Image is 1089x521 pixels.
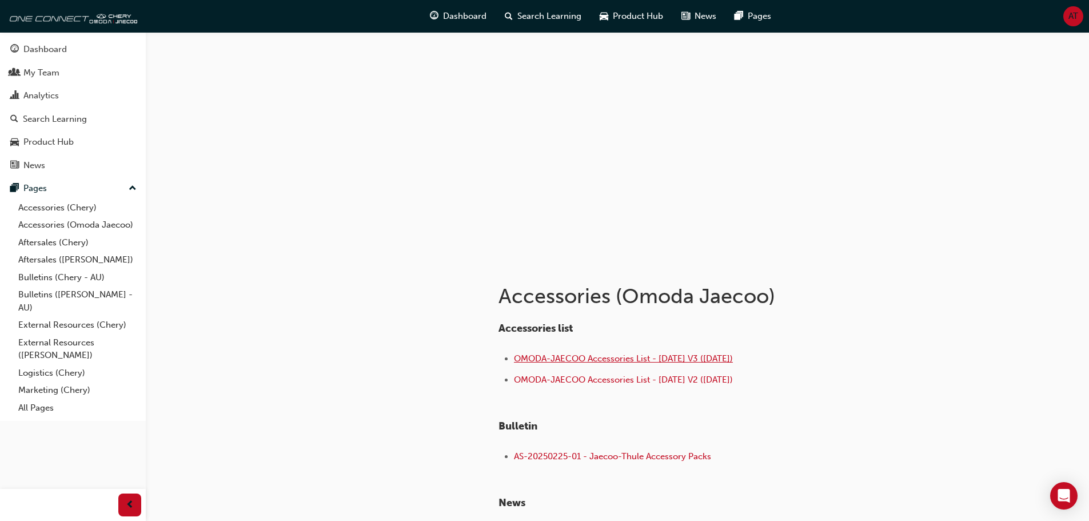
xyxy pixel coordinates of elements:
span: Product Hub [613,10,663,23]
span: prev-icon [126,498,134,512]
div: News [23,159,45,172]
span: Pages [748,10,771,23]
a: AS-20250225-01 - Jaecoo-Thule Accessory Packs [514,451,711,462]
a: guage-iconDashboard [421,5,496,28]
a: Analytics [5,85,141,106]
span: news-icon [10,161,19,171]
a: Accessories (Chery) [14,199,141,217]
button: Pages [5,178,141,199]
a: External Resources ([PERSON_NAME]) [14,334,141,364]
span: ​News [498,496,525,509]
span: Accessories list [498,322,573,335]
a: OMODA-JAECOO Accessories List - [DATE] V3 ([DATE]) [514,353,733,364]
span: pages-icon [10,184,19,194]
span: news-icon [681,9,690,23]
a: car-iconProduct Hub [591,5,672,28]
span: search-icon [10,114,18,125]
a: External Resources (Chery) [14,316,141,334]
div: Dashboard [23,43,67,56]
span: chart-icon [10,91,19,101]
a: Marketing (Chery) [14,381,141,399]
div: Open Intercom Messenger [1050,482,1078,510]
div: My Team [23,66,59,79]
span: pages-icon [735,9,743,23]
a: Product Hub [5,132,141,153]
span: Search Learning [517,10,581,23]
h1: Accessories (Omoda Jaecoo) [498,284,873,309]
a: Bulletins ([PERSON_NAME] - AU) [14,286,141,316]
a: Aftersales ([PERSON_NAME]) [14,251,141,269]
a: My Team [5,62,141,83]
span: guage-icon [10,45,19,55]
button: DashboardMy TeamAnalyticsSearch LearningProduct HubNews [5,37,141,178]
button: AT [1063,6,1083,26]
a: Dashboard [5,39,141,60]
div: Pages [23,182,47,195]
span: News [695,10,716,23]
span: AT [1068,10,1078,23]
div: Analytics [23,89,59,102]
span: guage-icon [430,9,438,23]
a: pages-iconPages [725,5,780,28]
a: Accessories (Omoda Jaecoo) [14,216,141,234]
a: OMODA-JAECOO Accessories List - [DATE] V2 ([DATE]) [514,375,733,385]
div: Product Hub [23,136,74,149]
span: car-icon [10,137,19,148]
span: car-icon [600,9,608,23]
a: All Pages [14,399,141,417]
span: Dashboard [443,10,486,23]
a: news-iconNews [672,5,725,28]
a: Search Learning [5,109,141,130]
div: Search Learning [23,113,87,126]
a: Bulletins (Chery - AU) [14,269,141,287]
span: people-icon [10,68,19,78]
span: Bulletin [498,420,537,432]
span: up-icon [129,181,137,196]
a: News [5,155,141,176]
img: oneconnect [6,5,137,27]
a: Aftersales (Chery) [14,234,141,252]
a: Logistics (Chery) [14,364,141,382]
a: search-iconSearch Learning [496,5,591,28]
span: search-icon [505,9,513,23]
